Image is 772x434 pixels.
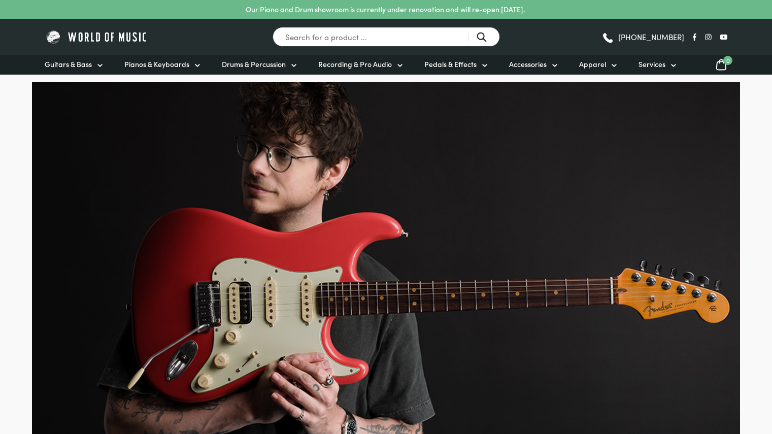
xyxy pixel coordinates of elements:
span: Accessories [509,59,547,70]
a: [PHONE_NUMBER] [601,29,684,45]
span: Apparel [579,59,606,70]
span: Guitars & Bass [45,59,92,70]
iframe: Chat with our support team [625,322,772,434]
img: World of Music [45,29,149,45]
span: Pedals & Effects [424,59,477,70]
span: Pianos & Keyboards [124,59,189,70]
span: Drums & Percussion [222,59,286,70]
input: Search for a product ... [273,27,500,47]
span: 0 [723,56,732,65]
span: Recording & Pro Audio [318,59,392,70]
span: Services [639,59,665,70]
p: Our Piano and Drum showroom is currently under renovation and will re-open [DATE]. [246,4,525,15]
span: [PHONE_NUMBER] [618,33,684,41]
